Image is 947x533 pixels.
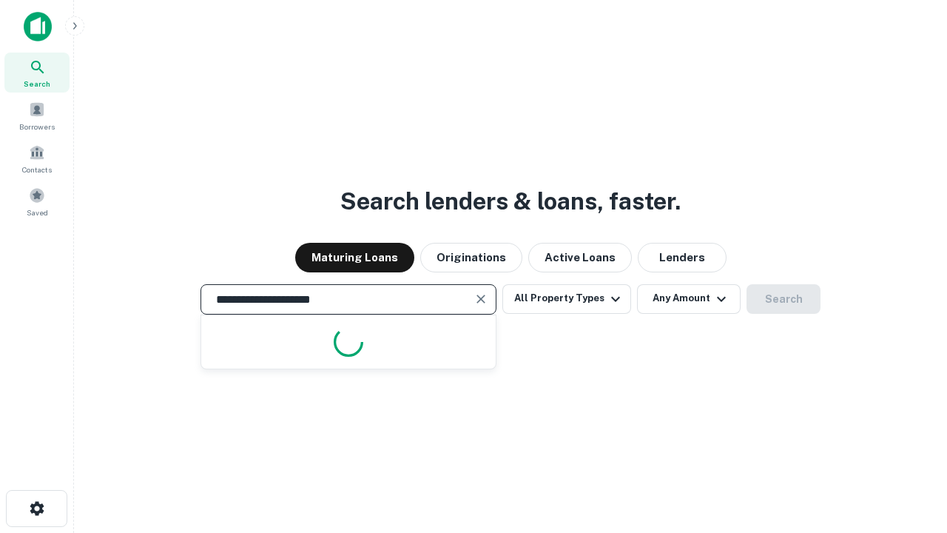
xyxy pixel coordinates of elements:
[638,243,727,272] button: Lenders
[4,95,70,135] a: Borrowers
[340,184,681,219] h3: Search lenders & loans, faster.
[22,164,52,175] span: Contacts
[873,415,947,486] iframe: Chat Widget
[502,284,631,314] button: All Property Types
[420,243,522,272] button: Originations
[4,53,70,93] a: Search
[295,243,414,272] button: Maturing Loans
[528,243,632,272] button: Active Loans
[4,138,70,178] a: Contacts
[19,121,55,133] span: Borrowers
[637,284,741,314] button: Any Amount
[4,181,70,221] a: Saved
[24,78,50,90] span: Search
[27,207,48,218] span: Saved
[471,289,491,309] button: Clear
[24,12,52,41] img: capitalize-icon.png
